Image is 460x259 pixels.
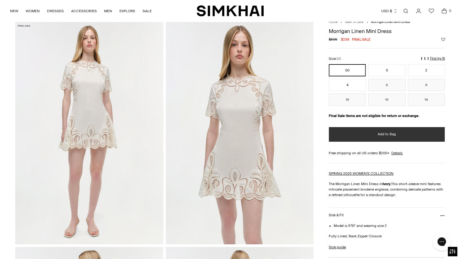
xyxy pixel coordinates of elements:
[329,233,445,239] p: Fully Lined, Back Zipper Closure
[104,4,112,18] a: MEN
[371,20,410,24] span: Morrigan Linen Mini Dress
[345,20,364,24] a: New to Sale
[425,5,437,17] a: Wishlist
[381,4,397,18] button: USD $
[337,57,341,61] span: 00
[341,20,342,25] div: /
[391,150,403,156] a: Details
[329,181,445,198] p: The Morrigan Linen Mini Dress in This short-sleeve mini features intricate placement broderie ang...
[329,79,366,91] button: 4
[329,64,366,76] button: 00
[10,4,18,18] a: NEW
[329,150,445,156] div: Free shipping on all US orders $200+
[441,38,445,41] button: Add to Wishlist
[329,28,445,34] h1: Morrigan Linen Mini Dress
[447,8,453,13] span: 0
[400,5,412,17] a: Open search modal
[26,4,40,18] a: WOMEN
[341,37,350,42] span: $298
[166,22,314,244] img: Morrigan Linen Mini Dress
[143,4,152,18] a: SALE
[15,22,163,244] img: Morrigan Linen Mini Dress
[329,93,366,106] button: 10
[197,5,264,17] a: SIMKHAI
[71,4,97,18] a: ACCESSORIES
[329,244,346,250] a: Size guide
[329,37,337,42] s: $595
[429,230,454,253] iframe: Gorgias live chat messenger
[412,5,425,17] a: Go to the account page
[408,64,445,76] button: 2
[329,56,341,62] label: Size:
[329,171,393,176] a: SPRING 2025 WOMEN'S COLLECTION
[329,127,445,142] button: Add to Bag
[329,20,445,25] nav: breadcrumbs
[329,208,445,223] button: Size & Fit
[438,5,450,17] a: Open cart modal
[382,182,391,186] strong: Ivory.
[368,93,405,106] button: 12
[368,79,405,91] button: 6
[329,114,419,118] strong: Final Sale items are not eligible for return or exchange.
[329,213,343,217] h3: Size & Fit
[378,132,396,137] span: Add to Bag
[47,4,64,18] a: DRESSES
[408,93,445,106] button: 14
[368,64,405,76] button: 0
[408,79,445,91] button: 8
[329,20,338,24] a: Home
[367,20,368,25] div: /
[5,236,61,254] iframe: Sign Up via Text for Offers
[119,4,135,18] a: EXPLORE
[334,223,445,228] li: Model is 5'10" and wearing size 2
